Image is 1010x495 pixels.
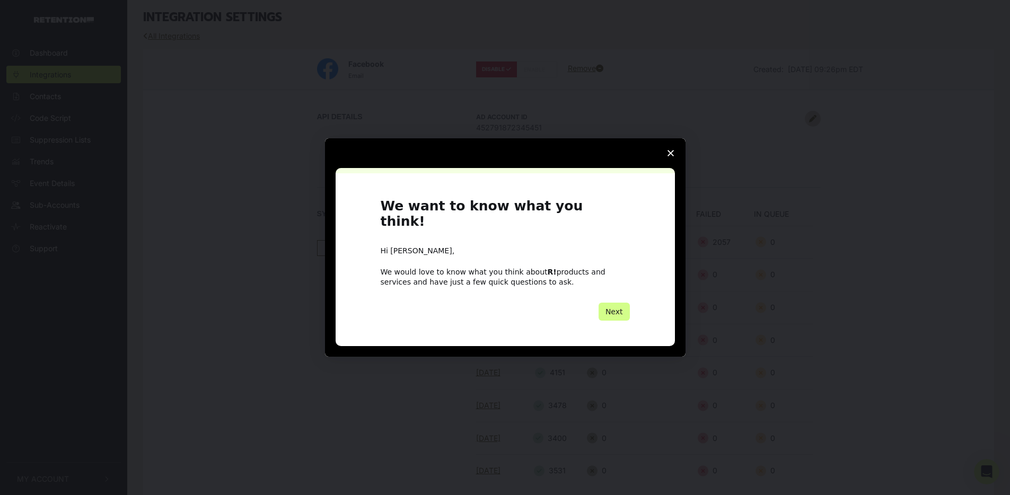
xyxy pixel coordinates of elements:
div: Hi [PERSON_NAME], [381,246,630,257]
div: We would love to know what you think about products and services and have just a few quick questi... [381,267,630,286]
b: R! [548,268,557,276]
h1: We want to know what you think! [381,199,630,235]
span: Close survey [656,138,686,168]
button: Next [599,303,630,321]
